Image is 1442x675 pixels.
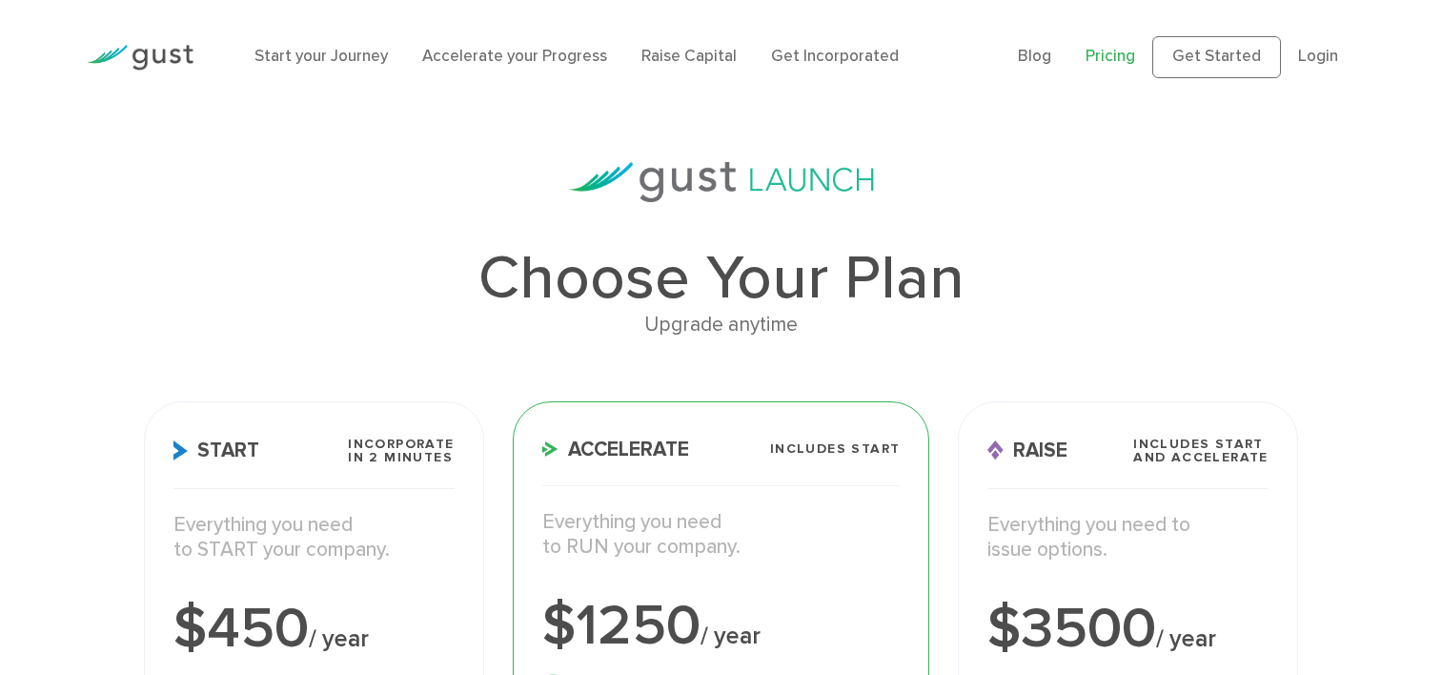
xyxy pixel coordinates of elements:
a: Blog [1018,47,1051,66]
h1: Choose Your Plan [144,248,1298,309]
div: $1250 [542,598,901,655]
img: Gust Logo [87,45,193,71]
span: Includes START and ACCELERATE [1133,438,1269,464]
span: Incorporate in 2 Minutes [348,438,454,464]
img: Raise Icon [987,440,1004,460]
div: $450 [173,601,454,658]
a: Start your Journey [254,47,388,66]
div: Upgrade anytime [144,309,1298,341]
span: / year [1156,624,1216,653]
span: / year [701,622,761,650]
span: Accelerate [542,440,689,460]
a: Raise Capital [641,47,737,66]
a: Pricing [1086,47,1135,66]
a: Accelerate your Progress [422,47,607,66]
img: Start Icon X2 [173,440,188,460]
a: Get Started [1152,36,1281,78]
p: Everything you need to START your company. [173,513,454,563]
p: Everything you need to issue options. [987,513,1268,563]
div: $3500 [987,601,1268,658]
span: Includes START [770,442,901,456]
span: Start [173,440,259,460]
a: Get Incorporated [771,47,899,66]
img: Accelerate Icon [542,441,559,457]
img: gust-launch-logos.svg [569,162,874,202]
span: Raise [987,440,1067,460]
span: / year [309,624,369,653]
p: Everything you need to RUN your company. [542,510,901,561]
a: Login [1298,47,1338,66]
